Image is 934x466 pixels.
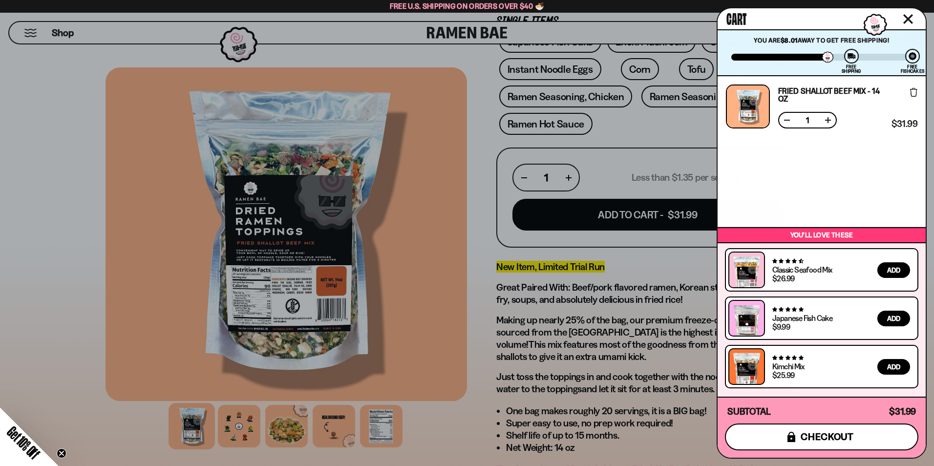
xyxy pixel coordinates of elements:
button: Add [877,359,910,375]
span: Add [887,267,900,274]
button: Add [877,311,910,326]
a: Kimchi Mix [772,361,804,371]
span: 4.76 stars [772,355,803,361]
p: You’ll love these [720,231,923,240]
span: Free U.S. Shipping on Orders over $40 🍜 [390,1,545,11]
span: 4.76 stars [772,306,803,313]
div: Free Fishcakes [901,64,925,73]
div: Free Shipping [842,64,861,73]
button: Close cart [901,12,915,26]
span: $31.99 [889,406,916,417]
span: 1 [800,116,815,124]
span: Get 10% Off [4,424,42,462]
div: $9.99 [772,323,790,331]
button: Close teaser [57,448,66,458]
span: Add [887,363,900,370]
button: checkout [725,424,918,450]
a: Classic Seafood Mix [772,265,832,275]
button: Add [877,262,910,278]
a: Japanese Fish Cake [772,313,832,323]
div: $26.99 [772,275,794,282]
span: checkout [801,431,854,442]
a: Fried Shallot Beef Mix - 14 OZ [778,87,888,103]
span: 4.68 stars [772,258,803,264]
h4: Subtotal [727,407,771,417]
span: Cart [726,8,746,27]
strong: $8.01 [781,36,798,44]
span: Add [887,315,900,322]
div: $25.99 [772,371,794,379]
p: You are away to get Free Shipping! [731,36,912,44]
span: $31.99 [892,120,917,128]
